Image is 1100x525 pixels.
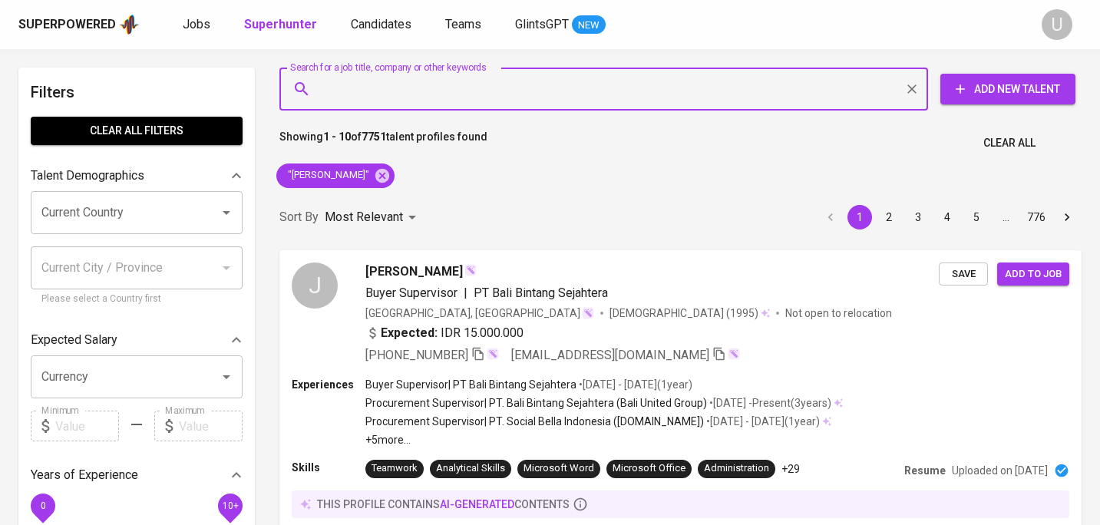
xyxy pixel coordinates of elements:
a: GlintsGPT NEW [515,15,606,35]
button: Go to page 5 [964,205,989,229]
p: Procurement Supervisor | PT. Bali Bintang Sejahtera (Bali United Group) [365,395,707,411]
a: Jobs [183,15,213,35]
p: Not open to relocation [785,305,892,321]
div: Years of Experience [31,460,243,490]
div: IDR 15.000.000 [365,324,524,342]
p: Most Relevant [325,208,403,226]
img: magic_wand.svg [582,307,594,319]
span: 10+ [222,500,238,511]
button: Add New Talent [940,74,1075,104]
span: Buyer Supervisor [365,286,458,300]
span: GlintsGPT [515,17,569,31]
span: Clear All filters [43,121,230,140]
button: Open [216,366,237,388]
button: Go to page 776 [1022,205,1050,229]
div: Talent Demographics [31,160,243,191]
p: Expected Salary [31,331,117,349]
p: Skills [292,460,365,475]
div: U [1042,9,1072,40]
p: • [DATE] - Present ( 3 years ) [707,395,831,411]
p: Buyer Supervisor | PT Bali Bintang Sejahtera [365,377,576,392]
button: Go to page 2 [877,205,901,229]
img: app logo [119,13,140,36]
div: Analytical Skills [436,461,505,476]
span: PT Bali Bintang Sejahtera [474,286,608,300]
p: Showing of talent profiles found [279,129,487,157]
span: Candidates [351,17,411,31]
img: magic_wand.svg [487,348,499,360]
span: Clear All [983,134,1036,153]
p: +29 [781,461,800,477]
button: Clear All [977,129,1042,157]
p: • [DATE] - [DATE] ( 1 year ) [704,414,820,429]
a: Candidates [351,15,415,35]
p: Sort By [279,208,319,226]
span: Teams [445,17,481,31]
div: … [993,210,1018,225]
img: magic_wand.svg [728,348,740,360]
b: Expected: [381,324,438,342]
b: 7751 [362,130,386,143]
span: [PHONE_NUMBER] [365,348,468,362]
a: Teams [445,15,484,35]
div: Superpowered [18,16,116,34]
button: Go to page 4 [935,205,960,229]
span: "[PERSON_NAME]" [276,168,378,183]
input: Value [179,411,243,441]
button: page 1 [847,205,872,229]
button: Open [216,202,237,223]
div: J [292,262,338,309]
div: (1995) [609,305,770,321]
button: Go to next page [1055,205,1079,229]
span: Add to job [1005,266,1062,283]
p: • [DATE] - [DATE] ( 1 year ) [576,377,692,392]
span: [EMAIL_ADDRESS][DOMAIN_NAME] [511,348,709,362]
span: [PERSON_NAME] [365,262,463,281]
p: Years of Experience [31,466,138,484]
div: "[PERSON_NAME]" [276,163,395,188]
button: Clear All filters [31,117,243,145]
div: Microsoft Word [524,461,594,476]
b: 1 - 10 [323,130,351,143]
button: Go to page 3 [906,205,930,229]
input: Value [55,411,119,441]
span: 0 [40,500,45,511]
span: | [464,284,467,302]
p: this profile contains contents [317,497,570,512]
button: Clear [901,78,923,100]
span: Save [946,266,980,283]
nav: pagination navigation [816,205,1082,229]
p: Please select a Country first [41,292,232,307]
span: Jobs [183,17,210,31]
a: Superhunter [244,15,320,35]
p: Talent Demographics [31,167,144,185]
div: Microsoft Office [613,461,685,476]
p: Resume [904,463,946,478]
p: Procurement Supervisor | PT. Social Bella Indonesia ([DOMAIN_NAME]) [365,414,704,429]
b: Superhunter [244,17,317,31]
div: [GEOGRAPHIC_DATA], [GEOGRAPHIC_DATA] [365,305,594,321]
p: Uploaded on [DATE] [952,463,1048,478]
h6: Filters [31,80,243,104]
div: Most Relevant [325,203,421,232]
button: Add to job [997,262,1069,286]
span: [DEMOGRAPHIC_DATA] [609,305,726,321]
button: Save [939,262,988,286]
span: AI-generated [440,498,514,510]
div: Teamwork [372,461,418,476]
span: Add New Talent [953,80,1063,99]
div: Administration [704,461,769,476]
p: Experiences [292,377,365,392]
img: magic_wand.svg [464,264,477,276]
span: NEW [572,18,606,33]
a: Superpoweredapp logo [18,13,140,36]
p: +5 more ... [365,432,843,447]
div: Expected Salary [31,325,243,355]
